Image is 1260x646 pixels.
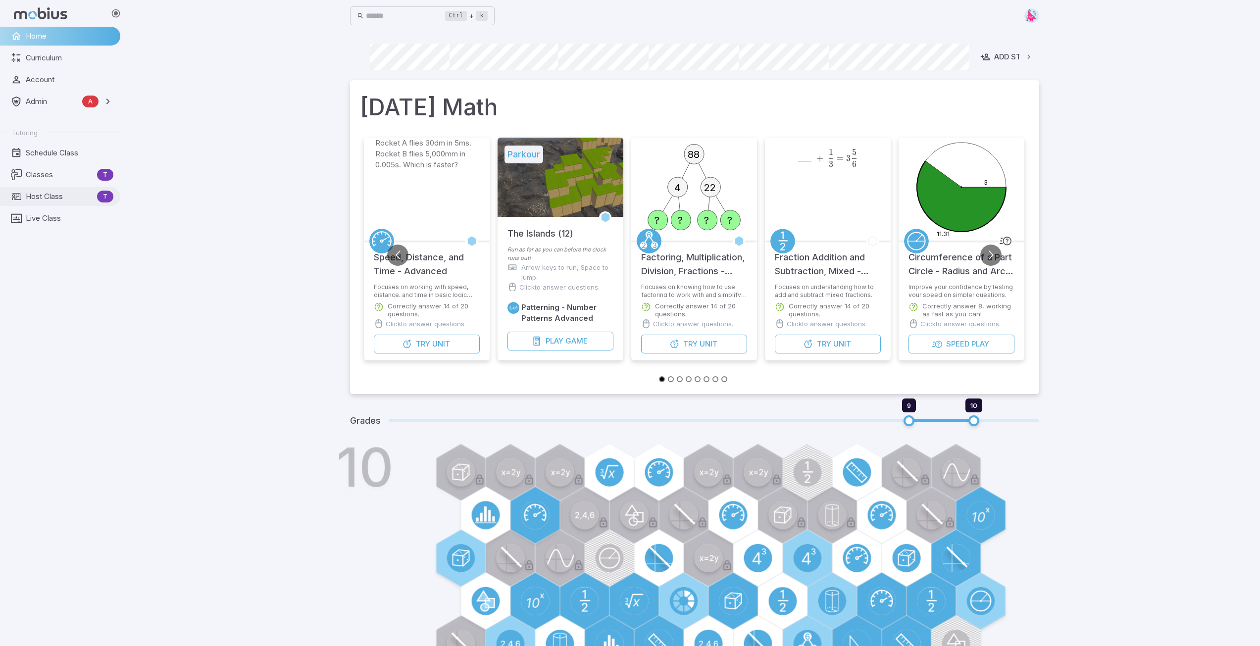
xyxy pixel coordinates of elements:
[908,241,1014,278] h5: Circumference of a Part Circle - Radius and Arc Length to Fraction (Decimal)
[637,229,661,253] a: Factors/Primes
[641,241,747,278] h5: Factoring, Multiplication, Division, Fractions - Advanced
[504,146,543,163] h5: Parkour
[980,245,1002,266] button: Go to next slide
[695,376,701,382] button: Go to slide 5
[1024,8,1039,23] img: right-triangle.svg
[445,11,467,21] kbd: Ctrl
[97,170,113,180] span: T
[970,401,977,409] span: 10
[445,10,488,22] div: +
[507,217,573,241] h5: The Islands (12)
[775,283,881,297] p: Focuses on understanding how to add and subtract mixed fractions.
[922,302,1014,318] p: Correctly answer 8, working as fast as you can!
[26,148,113,158] span: Schedule Class
[374,283,480,297] p: Focuses on working with speed, distance, and time in basic logic puzzles.
[26,52,113,63] span: Curriculum
[545,336,563,347] span: Play
[415,339,430,349] span: Try
[26,213,113,224] span: Live Class
[519,282,600,292] p: Click to answer questions.
[386,319,466,329] p: Click to answer questions.
[677,376,683,382] button: Go to slide 3
[653,319,733,329] p: Click to answer questions.
[12,128,38,137] span: Tutoring
[350,414,381,428] h5: Grades
[655,214,659,226] text: ?
[374,335,480,353] button: TryUnit
[26,96,78,107] span: Admin
[26,191,93,202] span: Host Class
[856,149,857,161] span: ​
[775,335,881,353] button: TryUnit
[852,159,856,169] span: 6
[374,241,480,278] h5: Speed, Distance, and Time - Advanced
[904,229,929,253] a: Circles
[829,159,833,169] span: 3
[789,302,881,318] p: Correctly answer 14 of 20 questions.
[375,138,478,170] p: Rocket A flies 30dm in 5ms. Rocket B flies 5,000mm in 0.005s. Which is faster?
[26,31,113,42] span: Home
[775,241,881,278] h5: Fraction Addition and Subtraction, Mixed - Advanced
[908,283,1014,297] p: Improve your confidence by testing your speed on simpler questions.
[852,147,856,157] span: 5
[686,376,692,382] button: Go to slide 4
[521,302,613,324] h6: Patterning - Number Patterns Advanced
[521,262,613,282] p: Arrow keys to run, Space to jump.
[704,182,716,194] text: 22
[908,335,1014,353] button: SpeedPlay
[907,401,911,409] span: 9
[833,149,834,161] span: ​
[677,214,682,226] text: ?
[369,229,394,253] a: Speed/Distance/Time
[971,339,989,349] span: Play
[507,302,519,314] a: Patterning
[26,74,113,85] span: Account
[833,339,851,349] span: Unit
[937,230,950,238] text: 11.31
[97,192,113,201] span: T
[336,441,394,494] h1: 10
[565,336,587,347] span: Game
[704,214,709,226] text: ?
[687,149,699,160] text: 88
[360,90,1029,124] h1: [DATE] Math
[980,51,1046,62] div: Add Student
[704,376,709,382] button: Go to slide 6
[641,283,747,297] p: Focuses on knowing how to use factoring to work with and simplify fractions.
[659,376,665,382] button: Go to slide 1
[476,11,487,21] kbd: k
[683,339,697,349] span: Try
[721,376,727,382] button: Go to slide 8
[816,153,823,163] span: +
[837,153,844,163] span: =
[816,339,831,349] span: Try
[655,302,747,318] p: Correctly answer 14 of 20 questions.
[846,153,851,163] span: 3
[798,153,811,163] span: ___
[984,179,988,186] text: 3
[712,376,718,382] button: Go to slide 7
[920,319,1001,329] p: Click to answer questions.
[699,339,717,349] span: Unit
[668,376,674,382] button: Go to slide 2
[387,245,408,266] button: Go to previous slide
[82,97,99,106] span: A
[727,214,732,226] text: ?
[829,147,833,157] span: 1
[946,339,969,349] span: Speed
[507,246,613,262] p: Run as far as you can before the clock runs out!
[388,302,480,318] p: Correctly answer 14 of 20 questions.
[26,169,93,180] span: Classes
[674,182,681,194] text: 4
[641,335,747,353] button: TryUnit
[432,339,450,349] span: Unit
[507,332,613,350] button: PlayGame
[770,229,795,253] a: Fractions/Decimals
[787,319,867,329] p: Click to answer questions.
